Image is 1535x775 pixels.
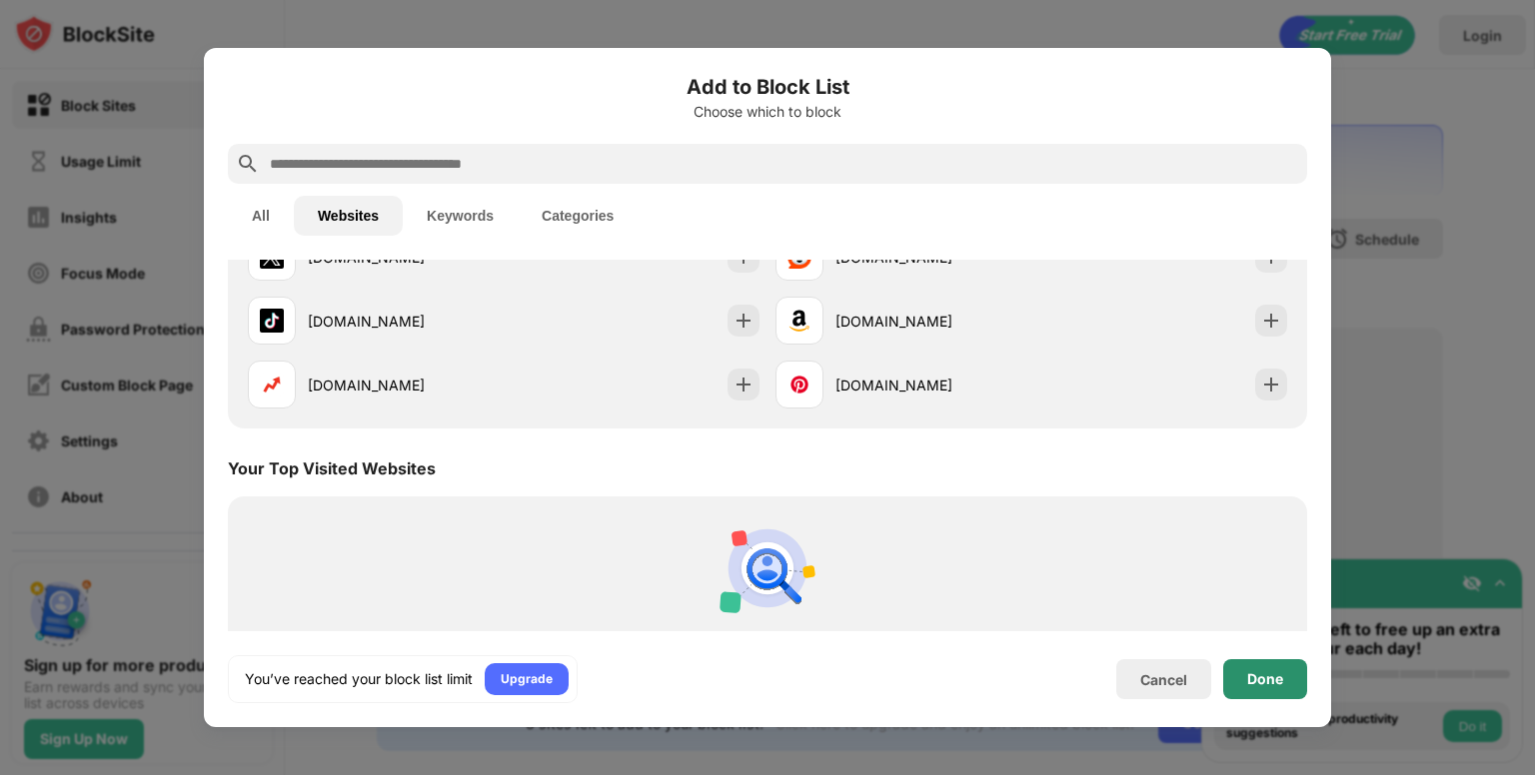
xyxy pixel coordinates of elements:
button: Categories [518,196,638,236]
h6: Add to Block List [228,72,1307,102]
button: Keywords [403,196,518,236]
img: favicons [787,373,811,396]
button: All [228,196,294,236]
div: Done [1247,671,1283,687]
div: [DOMAIN_NAME] [308,375,504,395]
img: personal-suggestions.svg [720,520,815,616]
div: You’ve reached your block list limit [245,669,473,689]
div: Your Top Visited Websites [228,458,436,478]
img: search.svg [236,152,260,176]
button: Websites [294,196,403,236]
img: favicons [787,309,811,333]
div: [DOMAIN_NAME] [835,375,1031,395]
img: favicons [260,373,284,396]
div: [DOMAIN_NAME] [835,311,1031,332]
div: Upgrade [501,669,553,689]
div: [DOMAIN_NAME] [308,311,504,332]
div: Cancel [1140,671,1187,688]
div: Choose which to block [228,104,1307,120]
img: favicons [260,309,284,333]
